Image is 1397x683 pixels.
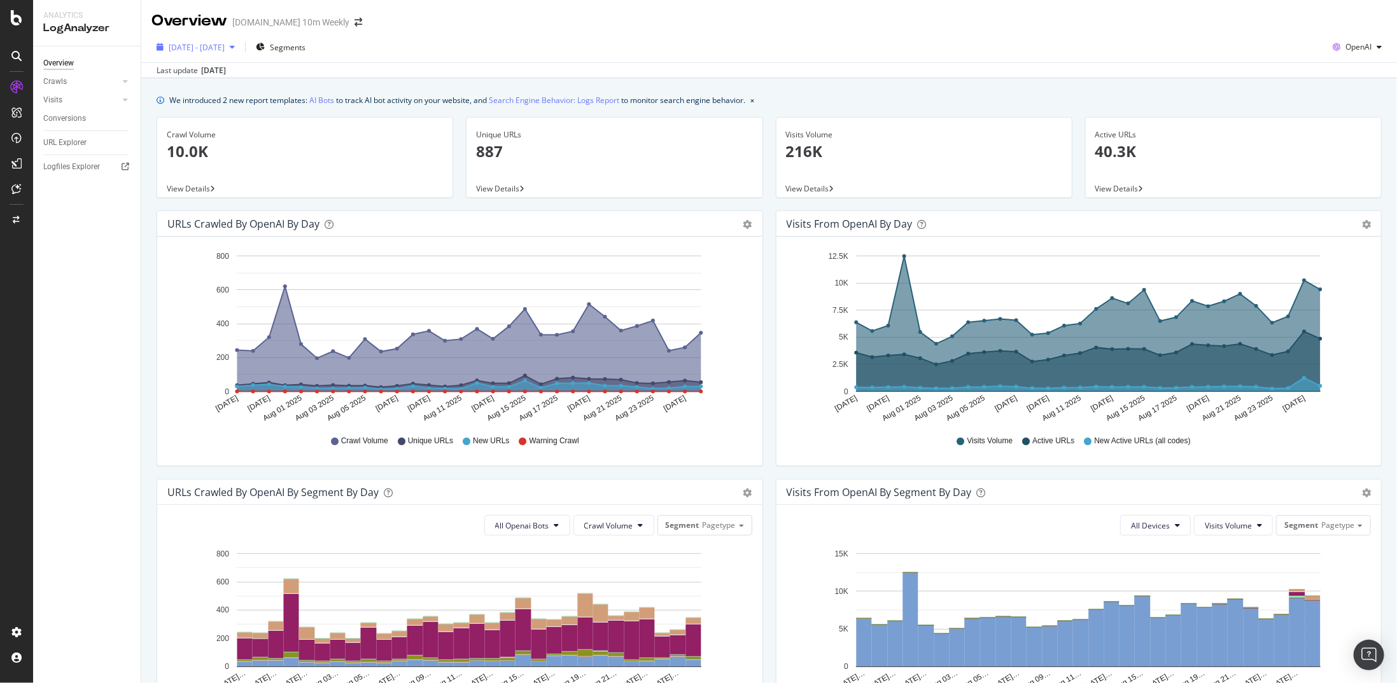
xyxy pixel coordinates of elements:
[43,160,100,174] div: Logfiles Explorer
[1281,394,1307,413] text: [DATE]
[1362,220,1371,229] div: gear
[167,217,319,230] div: URLs Crawled by OpenAI by day
[43,75,67,88] div: Crawls
[747,91,757,109] button: close banner
[844,387,848,396] text: 0
[484,515,570,535] button: All Openai Bots
[43,136,132,149] a: URL Explorer
[787,247,1367,424] svg: A chart.
[912,394,954,423] text: Aug 03 2025
[251,37,311,57] button: Segments
[581,394,623,423] text: Aug 21 2025
[787,486,972,499] div: Visits from OpenAI By Segment By Day
[43,136,87,149] div: URL Explorer
[169,42,225,53] span: [DATE] - [DATE]
[470,394,496,413] text: [DATE]
[43,112,132,125] a: Conversions
[262,394,304,423] text: Aug 01 2025
[43,160,132,174] a: Logfiles Explorer
[214,394,239,413] text: [DATE]
[151,10,227,32] div: Overview
[341,436,388,446] span: Crawl Volume
[309,93,334,107] a: AI Bots
[476,129,752,141] div: Unique URLs
[1354,640,1384,670] div: Open Intercom Messenger
[43,57,132,70] a: Overview
[743,220,752,229] div: gear
[43,93,62,107] div: Visits
[225,387,229,396] text: 0
[167,247,748,424] svg: A chart.
[833,394,859,413] text: [DATE]
[1089,394,1114,413] text: [DATE]
[167,141,443,162] p: 10.0K
[614,394,656,423] text: Aug 23 2025
[1120,515,1191,535] button: All Devices
[216,286,229,294] text: 600
[476,183,519,194] span: View Details
[1095,183,1139,194] span: View Details
[566,394,591,413] text: [DATE]
[1205,520,1252,531] span: Visits Volume
[1136,394,1178,423] text: Aug 17 2025
[786,129,1062,141] div: Visits Volume
[787,217,913,230] div: Visits from OpenAI by day
[517,394,559,423] text: Aug 17 2025
[151,37,240,57] button: [DATE] - [DATE]
[1185,394,1211,413] text: [DATE]
[1094,436,1190,446] span: New Active URLs (all codes)
[703,520,736,530] span: Pagetype
[473,436,509,446] span: New URLs
[216,549,229,558] text: 800
[743,488,752,497] div: gear
[489,93,619,107] a: Search Engine Behavior: Logs Report
[421,394,463,423] text: Aug 11 2025
[201,65,226,76] div: [DATE]
[43,75,119,88] a: Crawls
[1025,394,1051,413] text: [DATE]
[406,394,432,413] text: [DATE]
[1232,394,1274,423] text: Aug 23 2025
[530,436,579,446] span: Warning Crawl
[944,394,986,423] text: Aug 05 2025
[167,183,210,194] span: View Details
[476,141,752,162] p: 887
[1131,520,1170,531] span: All Devices
[216,577,229,586] text: 600
[495,520,549,531] span: All Openai Bots
[169,93,745,107] div: We introduced 2 new report templates: to track AI bot activity on your website, and to monitor se...
[1095,141,1372,162] p: 40.3K
[216,354,229,362] text: 200
[1032,436,1074,446] span: Active URLs
[43,57,74,70] div: Overview
[786,141,1062,162] p: 216K
[167,129,443,141] div: Crawl Volume
[216,319,229,328] text: 400
[1345,41,1372,52] span: OpenAI
[43,21,130,36] div: LogAnalyzer
[786,183,829,194] span: View Details
[1041,394,1083,423] text: Aug 11 2025
[839,333,848,342] text: 5K
[1104,394,1146,423] text: Aug 15 2025
[834,549,848,558] text: 15K
[355,18,362,27] div: arrow-right-arrow-left
[967,436,1013,446] span: Visits Volume
[43,93,119,107] a: Visits
[839,625,848,634] text: 5K
[43,112,86,125] div: Conversions
[1194,515,1273,535] button: Visits Volume
[1284,520,1318,530] span: Segment
[270,42,305,53] span: Segments
[828,252,848,261] text: 12.5K
[993,394,1018,413] text: [DATE]
[216,606,229,615] text: 400
[573,515,654,535] button: Crawl Volume
[1362,488,1371,497] div: gear
[584,520,633,531] span: Crawl Volume
[408,436,453,446] span: Unique URLs
[486,394,528,423] text: Aug 15 2025
[246,394,272,413] text: [DATE]
[43,10,130,21] div: Analytics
